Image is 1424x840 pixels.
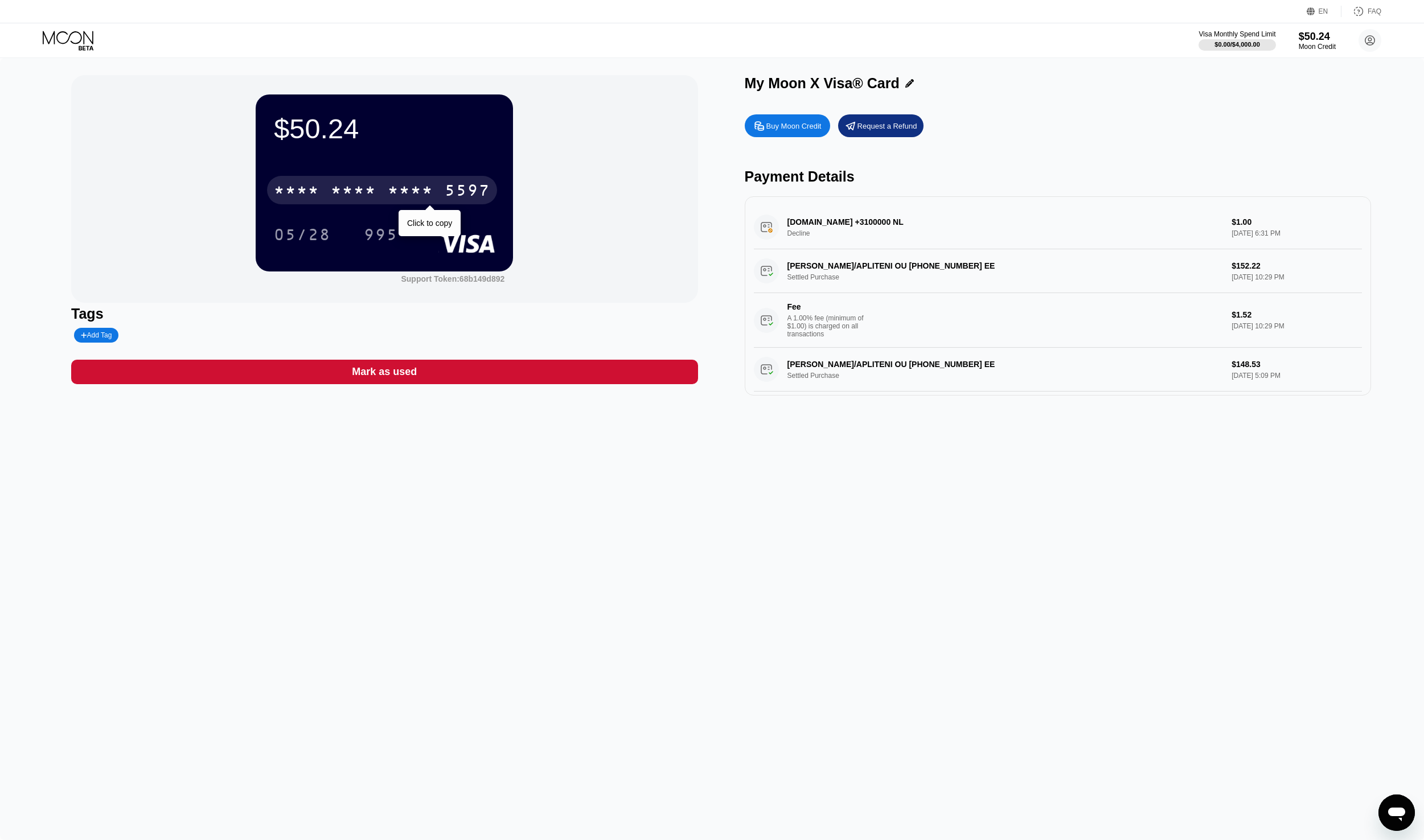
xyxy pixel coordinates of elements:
[1341,6,1381,17] div: FAQ
[745,168,1371,185] div: Payment Details
[71,360,697,384] div: Mark as used
[1378,794,1415,831] iframe: Schaltfläche zum Öffnen des Messaging-Fensters
[787,314,873,338] div: A 1.00% fee (minimum of $1.00) is charged on all transactions
[407,219,452,228] div: Click to copy
[745,114,830,137] div: Buy Moon Credit
[1368,7,1381,15] div: FAQ
[754,293,1362,348] div: FeeA 1.00% fee (minimum of $1.00) is charged on all transactions$1.52[DATE] 10:29 PM
[265,220,339,249] div: 05/28
[355,220,407,249] div: 995
[364,227,398,245] div: 995
[1299,31,1336,43] div: $50.24
[401,274,504,283] div: Support Token: 68b149d892
[445,183,490,201] div: 5597
[71,306,697,322] div: Tags
[1199,30,1275,38] div: Visa Monthly Spend Limit
[81,331,112,339] div: Add Tag
[74,328,118,343] div: Add Tag
[274,113,495,145] div: $50.24
[1307,6,1341,17] div: EN
[745,75,900,92] div: My Moon X Visa® Card
[1199,30,1275,51] div: Visa Monthly Spend Limit$0.00/$4,000.00
[857,121,917,131] div: Request a Refund
[274,227,331,245] div: 05/28
[787,302,867,311] div: Fee
[1232,310,1362,319] div: $1.52
[1319,7,1328,15] div: EN
[1214,41,1260,48] div: $0.00 / $4,000.00
[401,274,504,283] div: Support Token:68b149d892
[766,121,822,131] div: Buy Moon Credit
[1299,43,1336,51] div: Moon Credit
[1299,31,1336,51] div: $50.24Moon Credit
[754,392,1362,446] div: FeeA 1.00% fee (minimum of $1.00) is charged on all transactions$1.49[DATE] 5:09 PM
[1232,322,1362,330] div: [DATE] 10:29 PM
[352,365,417,378] div: Mark as used
[838,114,924,137] div: Request a Refund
